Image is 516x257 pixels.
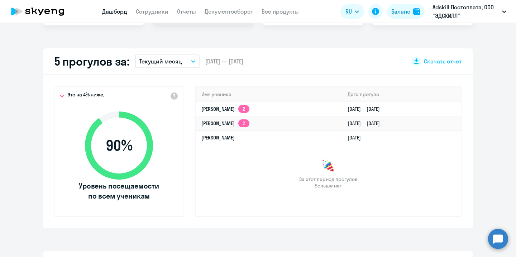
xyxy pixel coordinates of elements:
[54,54,129,68] h2: 5 прогулов за:
[298,176,358,189] span: За этот период прогулов больше нет
[205,8,253,15] a: Документооборот
[238,105,249,113] app-skyeng-badge: 2
[345,7,352,16] span: RU
[102,8,127,15] a: Дашборд
[387,4,425,19] button: Балансbalance
[78,137,160,154] span: 90 %
[340,4,364,19] button: RU
[238,119,249,127] app-skyeng-badge: 2
[78,181,160,201] span: Уровень посещаемости по всем ученикам
[342,87,461,102] th: Дата прогула
[413,8,420,15] img: balance
[201,106,249,112] a: [PERSON_NAME]2
[201,134,235,141] a: [PERSON_NAME]
[348,106,386,112] a: [DATE][DATE]
[433,3,499,20] p: Adskill Постоплата, ООО "ЭДСКИЛЛ"
[348,134,367,141] a: [DATE]
[196,87,342,102] th: Имя ученика
[424,57,462,65] span: Скачать отчет
[391,7,410,16] div: Баланс
[135,54,200,68] button: Текущий месяц
[262,8,299,15] a: Все продукты
[201,120,249,127] a: [PERSON_NAME]2
[321,159,335,173] img: congrats
[348,120,386,127] a: [DATE][DATE]
[139,57,182,66] p: Текущий месяц
[177,8,196,15] a: Отчеты
[429,3,510,20] button: Adskill Постоплата, ООО "ЭДСКИЛЛ"
[67,91,104,100] span: Это на 4% ниже,
[136,8,168,15] a: Сотрудники
[205,57,243,65] span: [DATE] — [DATE]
